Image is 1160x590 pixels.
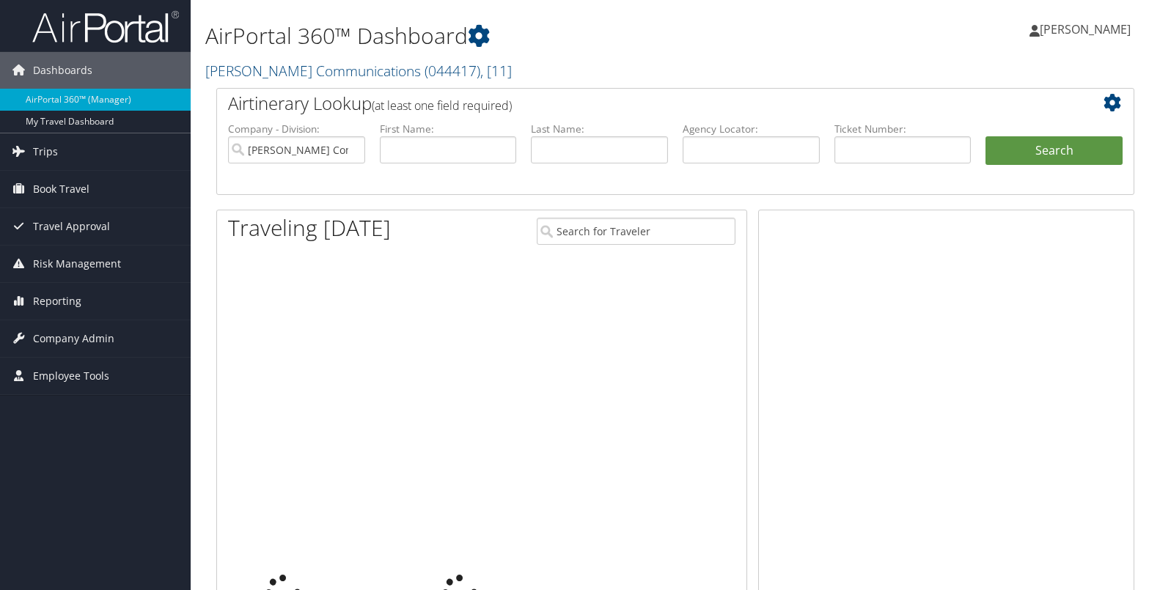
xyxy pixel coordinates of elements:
h1: Traveling [DATE] [228,213,391,243]
button: Search [985,136,1123,166]
span: Dashboards [33,52,92,89]
span: Reporting [33,283,81,320]
img: airportal-logo.png [32,10,179,44]
span: Travel Approval [33,208,110,245]
a: [PERSON_NAME] [1029,7,1145,51]
h2: Airtinerary Lookup [228,91,1046,116]
a: [PERSON_NAME] Communications [205,61,512,81]
span: Company Admin [33,320,114,357]
label: Agency Locator: [683,122,820,136]
span: Risk Management [33,246,121,282]
span: Employee Tools [33,358,109,394]
span: Trips [33,133,58,170]
span: , [ 11 ] [480,61,512,81]
label: Company - Division: [228,122,365,136]
label: Ticket Number: [834,122,972,136]
label: Last Name: [531,122,668,136]
input: Search for Traveler [537,218,735,245]
span: (at least one field required) [372,97,512,114]
span: Book Travel [33,171,89,207]
label: First Name: [380,122,517,136]
span: ( 044417 ) [425,61,480,81]
span: [PERSON_NAME] [1040,21,1131,37]
h1: AirPortal 360™ Dashboard [205,21,832,51]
